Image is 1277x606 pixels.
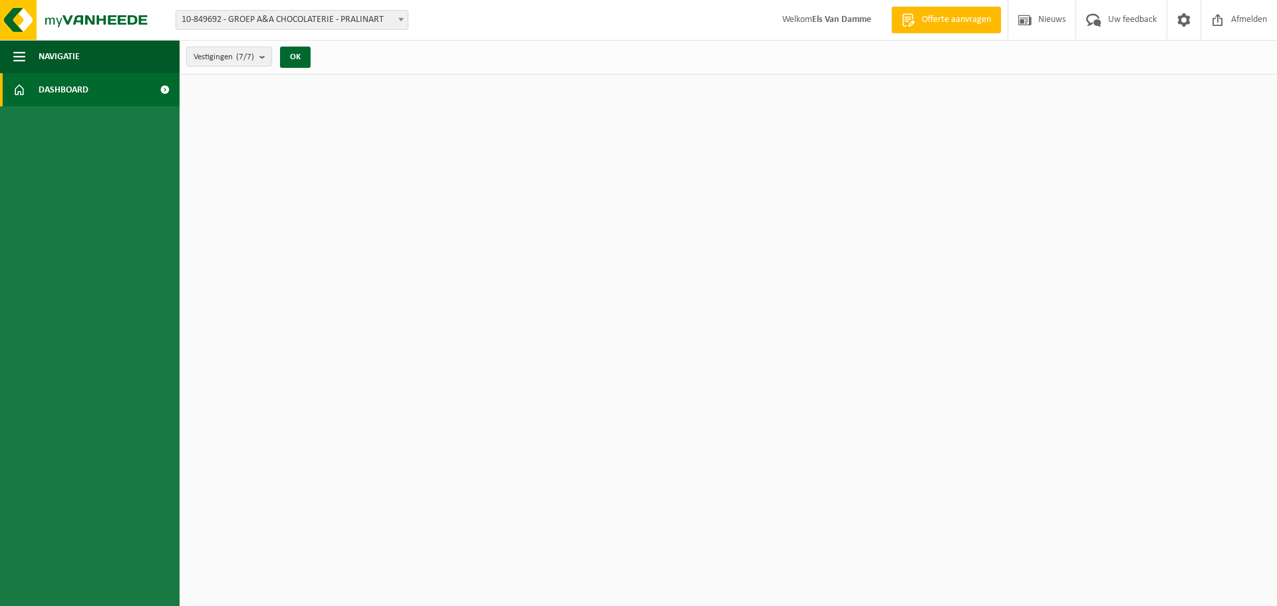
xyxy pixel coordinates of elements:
[280,47,311,68] button: OK
[186,47,272,67] button: Vestigingen(7/7)
[194,47,254,67] span: Vestigingen
[891,7,1001,33] a: Offerte aanvragen
[236,53,254,61] count: (7/7)
[812,15,871,25] strong: Els Van Damme
[176,11,408,29] span: 10-849692 - GROEP A&A CHOCOLATERIE - PRALINART
[39,73,88,106] span: Dashboard
[919,13,994,27] span: Offerte aanvragen
[39,40,80,73] span: Navigatie
[176,10,408,30] span: 10-849692 - GROEP A&A CHOCOLATERIE - PRALINART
